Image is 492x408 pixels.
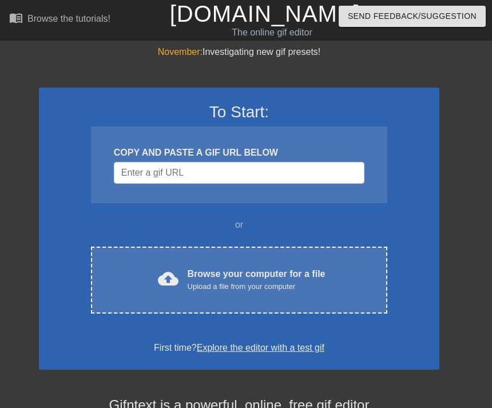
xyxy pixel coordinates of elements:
span: November: [158,47,203,57]
a: Browse the tutorials! [9,11,110,29]
div: Investigating new gif presets! [39,45,439,59]
div: Browse your computer for a file [188,267,326,292]
span: Send Feedback/Suggestion [348,9,477,23]
div: Upload a file from your computer [188,281,326,292]
h3: To Start: [54,102,424,122]
div: COPY AND PASTE A GIF URL BELOW [114,146,364,160]
input: Username [114,162,364,184]
div: The online gif editor [170,26,375,39]
a: Explore the editor with a test gif [197,343,324,352]
div: First time? [54,341,424,355]
button: Send Feedback/Suggestion [339,6,486,27]
div: or [69,218,410,232]
a: [DOMAIN_NAME] [170,1,360,26]
span: cloud_upload [158,268,178,289]
span: menu_book [9,11,23,25]
div: Browse the tutorials! [27,14,110,23]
